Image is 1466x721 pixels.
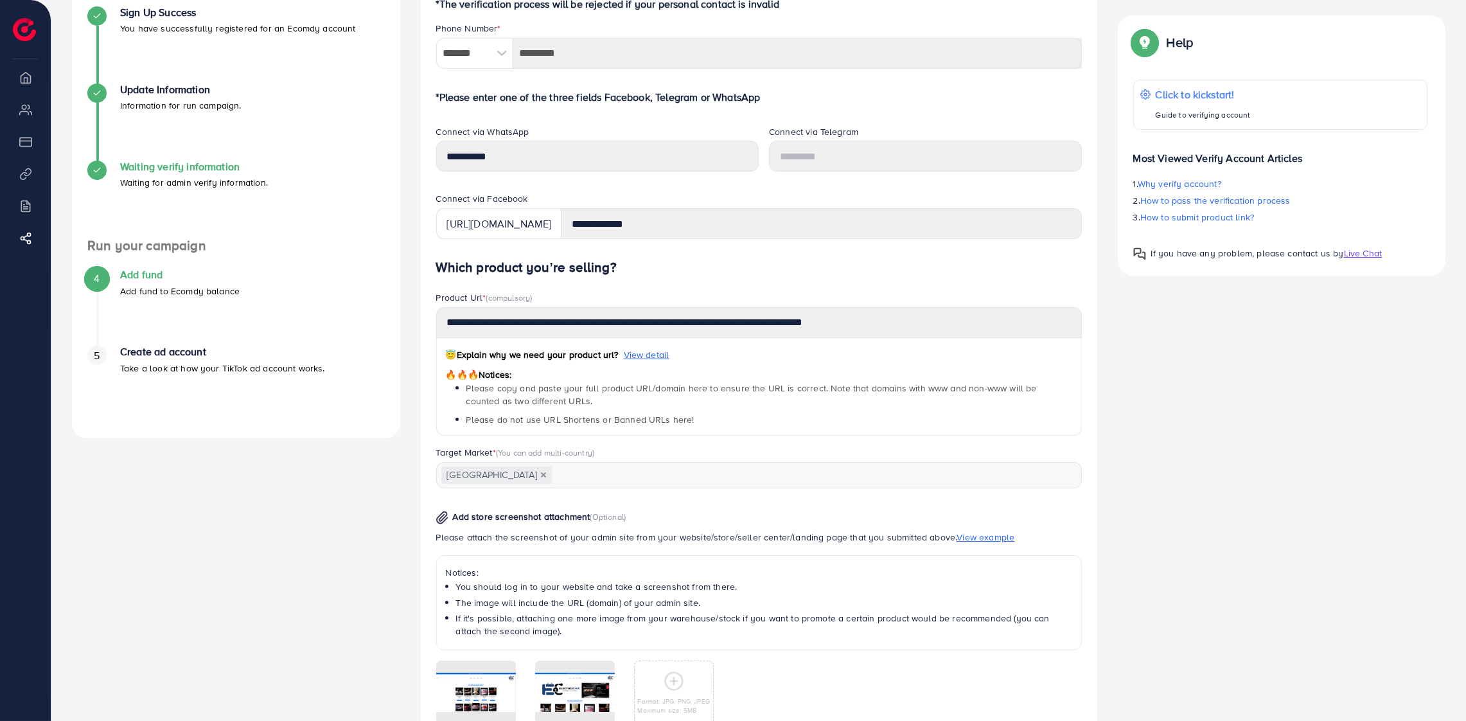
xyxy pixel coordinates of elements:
[1133,140,1428,166] p: Most Viewed Verify Account Articles
[120,269,240,281] h4: Add fund
[1344,247,1382,260] span: Live Chat
[456,580,1072,593] li: You should log in to your website and take a screenshot from there.
[1411,663,1456,711] iframe: Chat
[540,472,547,478] button: Deselect Algeria
[120,175,268,190] p: Waiting for admin verify information.
[453,510,590,523] span: Add store screenshot attachment
[436,125,529,138] label: Connect via WhatsApp
[436,673,516,712] img: img uploaded
[120,161,268,173] h4: Waiting verify information
[466,382,1037,407] span: Please copy and paste your full product URL/domain here to ensure the URL is correct. Note that d...
[446,368,512,381] span: Notices:
[1138,177,1221,190] span: Why verify account?
[120,283,240,299] p: Add fund to Ecomdy balance
[638,697,711,706] p: Format: JPG, PNG, JPEG
[1151,247,1344,260] span: If you have any problem, please contact us by
[436,208,562,239] div: [URL][DOMAIN_NAME]
[496,447,594,458] span: (You can add multi-country)
[1133,247,1146,260] img: Popup guide
[1133,31,1156,54] img: Popup guide
[441,467,552,485] span: [GEOGRAPHIC_DATA]
[466,413,694,426] span: Please do not use URL Shortens or Banned URLs here!
[72,346,400,423] li: Create ad account
[120,6,356,19] h4: Sign Up Success
[436,530,1082,545] p: Please attach the screenshot of your admin site from your website/store/seller center/landing pag...
[456,612,1072,638] li: If it's possible, attaching one more image from your warehouse/stock if you want to promote a cer...
[1133,193,1428,208] p: 2.
[769,125,858,138] label: Connect via Telegram
[72,6,400,84] li: Sign Up Success
[590,511,626,522] span: (Optional)
[446,368,479,381] span: 🔥🔥🔥
[436,192,528,205] label: Connect via Facebook
[436,22,501,35] label: Phone Number
[1140,194,1291,207] span: How to pass the verification process
[120,346,325,358] h4: Create ad account
[72,269,400,346] li: Add fund
[436,511,448,524] img: img
[94,348,100,363] span: 5
[1167,35,1194,50] p: Help
[624,348,669,361] span: View detail
[436,446,595,459] label: Target Market
[436,462,1082,488] div: Search for option
[436,291,533,304] label: Product Url
[94,271,100,286] span: 4
[13,18,36,41] img: logo
[72,161,400,238] li: Waiting verify information
[72,84,400,161] li: Update Information
[436,89,1082,105] p: *Please enter one of the three fields Facebook, Telegram or WhatsApp
[72,238,400,254] h4: Run your campaign
[1156,87,1251,102] p: Click to kickstart!
[120,84,242,96] h4: Update Information
[638,706,711,715] p: Maximum size: 5MB
[1156,107,1251,123] p: Guide to verifying account
[486,292,532,303] span: (compulsory)
[446,348,619,361] span: Explain why we need your product url?
[553,466,1064,486] input: Search for option
[120,21,356,36] p: You have successfully registered for an Ecomdy account
[436,260,1082,276] h4: Which product you’re selling?
[446,565,1072,580] p: Notices:
[535,673,615,712] img: img uploaded
[1140,211,1254,224] span: How to submit product link?
[1133,176,1428,191] p: 1.
[456,596,1072,609] li: The image will include the URL (domain) of your admin site.
[957,531,1014,544] span: View example
[120,98,242,113] p: Information for run campaign.
[120,360,325,376] p: Take a look at how your TikTok ad account works.
[446,348,457,361] span: 😇
[1133,209,1428,225] p: 3.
